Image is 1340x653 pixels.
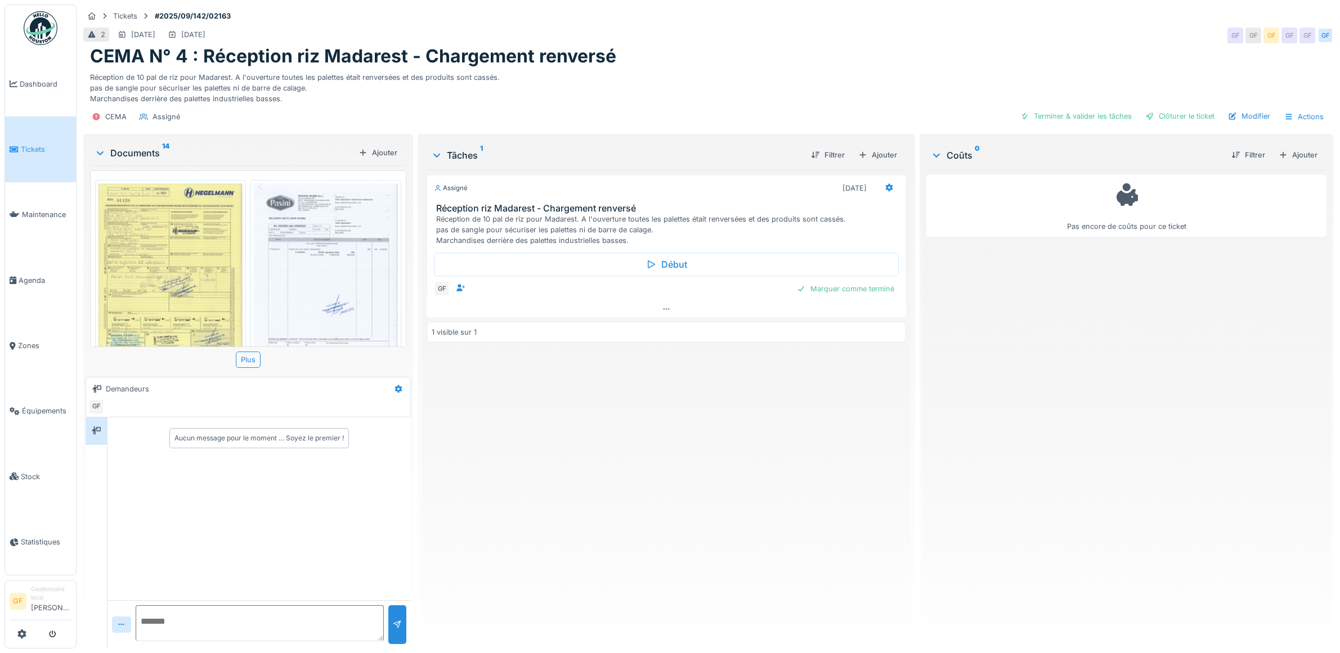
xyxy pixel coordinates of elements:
[31,585,71,618] li: [PERSON_NAME]
[854,147,902,163] div: Ajouter
[5,313,76,379] a: Zones
[88,399,104,415] div: GF
[1141,109,1219,124] div: Clôturer le ticket
[10,585,71,620] a: GF Gestionnaire local[PERSON_NAME]
[5,379,76,444] a: Équipements
[21,537,71,547] span: Statistiques
[480,148,483,162] sup: 1
[975,148,980,162] sup: 0
[22,406,71,416] span: Équipements
[432,327,477,337] div: 1 visible sur 1
[931,148,1222,162] div: Coûts
[105,111,127,122] div: CEMA
[434,253,899,276] div: Début
[806,147,849,163] div: Filtrer
[1279,109,1329,125] div: Actions
[1317,28,1333,43] div: GF
[5,444,76,509] a: Stock
[162,146,169,160] sup: 14
[10,593,26,610] li: GF
[436,214,901,246] div: Réception de 10 pal de riz pour Madarest. A l'ouverture toutes les palettes était renversées et d...
[431,148,802,162] div: Tâches
[792,281,899,296] div: Marquer comme terminé
[1274,147,1322,163] div: Ajouter
[5,182,76,247] a: Maintenance
[131,29,155,40] div: [DATE]
[90,46,616,67] h1: CEMA N° 4 : Réception riz Madarest - Chargement renversé
[1227,147,1270,163] div: Filtrer
[106,384,149,394] div: Demandeurs
[20,79,71,89] span: Dashboard
[1299,28,1315,43] div: GF
[181,29,205,40] div: [DATE]
[5,247,76,313] a: Agenda
[90,67,1326,105] div: Réception de 10 pal de riz pour Madarest. A l'ouverture toutes les palettes était renversées et d...
[1263,28,1279,43] div: GF
[21,144,71,155] span: Tickets
[934,180,1319,232] div: Pas encore de coûts pour ce ticket
[95,146,354,160] div: Documents
[153,111,180,122] div: Assigné
[19,275,71,286] span: Agenda
[101,29,105,40] div: 2
[22,209,71,220] span: Maintenance
[24,11,57,45] img: Badge_color-CXgf-gQk.svg
[1224,109,1275,124] div: Modifier
[354,145,402,160] div: Ajouter
[150,11,235,21] strong: #2025/09/142/02163
[236,352,261,368] div: Plus
[5,116,76,182] a: Tickets
[436,203,901,214] h3: Réception riz Madarest - Chargement renversé
[98,183,243,388] img: 41mdqvydpo8pxkcxbcu71krwkpdm
[31,585,71,602] div: Gestionnaire local
[1016,109,1136,124] div: Terminer & valider les tâches
[434,183,468,193] div: Assigné
[434,281,450,296] div: GF
[1245,28,1261,43] div: GF
[21,471,71,482] span: Stock
[253,183,398,388] img: w3a98lso7zuzfjcz8566ue38nyua
[842,183,867,193] div: [DATE]
[1227,28,1243,43] div: GF
[113,11,137,21] div: Tickets
[1281,28,1297,43] div: GF
[174,433,344,443] div: Aucun message pour le moment … Soyez le premier !
[5,510,76,575] a: Statistiques
[5,51,76,116] a: Dashboard
[18,340,71,351] span: Zones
